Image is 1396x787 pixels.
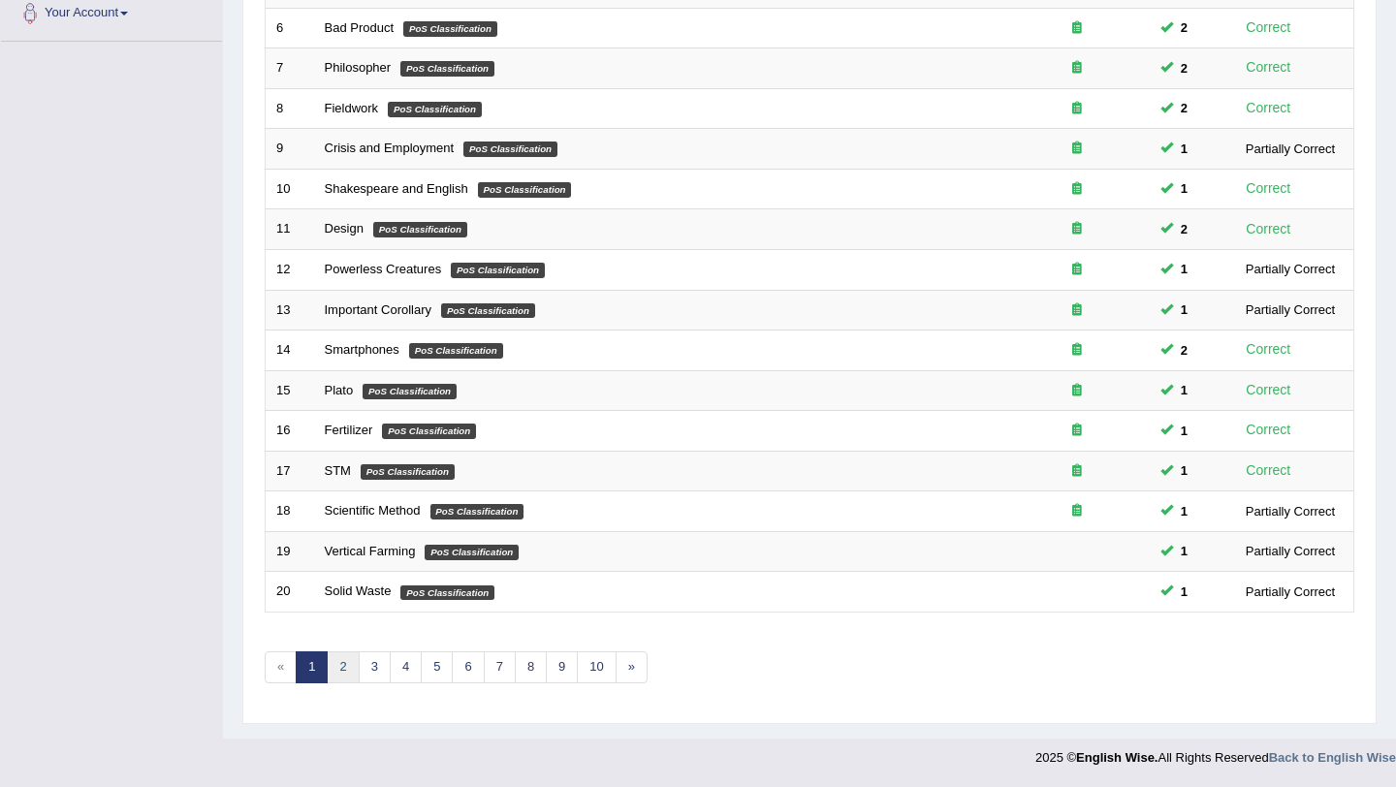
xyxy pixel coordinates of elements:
[452,651,484,683] a: 6
[266,531,314,572] td: 19
[1238,139,1343,159] div: Partially Correct
[1173,219,1195,239] span: You can still take this question
[325,463,351,478] a: STM
[388,102,482,117] em: PoS Classification
[1238,379,1299,401] div: Correct
[1173,421,1195,441] span: You can still take this question
[390,651,422,683] a: 4
[266,331,314,371] td: 14
[265,651,297,683] span: «
[451,263,545,278] em: PoS Classification
[577,651,616,683] a: 10
[325,181,468,196] a: Shakespeare and English
[1238,338,1299,361] div: Correct
[403,21,497,37] em: PoS Classification
[1173,340,1195,361] span: You can still take this question
[1015,220,1139,238] div: Exam occurring question
[1015,462,1139,481] div: Exam occurring question
[266,290,314,331] td: 13
[266,572,314,613] td: 20
[325,60,392,75] a: Philosopher
[373,222,467,237] em: PoS Classification
[325,262,442,276] a: Powerless Creatures
[325,423,373,437] a: Fertilizer
[515,651,547,683] a: 8
[1238,299,1343,320] div: Partially Correct
[266,209,314,250] td: 11
[1238,259,1343,279] div: Partially Correct
[325,583,392,598] a: Solid Waste
[1238,459,1299,482] div: Correct
[382,424,476,439] em: PoS Classification
[1015,341,1139,360] div: Exam occurring question
[266,491,314,532] td: 18
[425,545,519,560] em: PoS Classification
[1015,140,1139,158] div: Exam occurring question
[546,651,578,683] a: 9
[1173,58,1195,79] span: You can still take this question
[1238,97,1299,119] div: Correct
[1015,301,1139,320] div: Exam occurring question
[266,8,314,48] td: 6
[1173,582,1195,602] span: You can still take this question
[325,221,364,236] a: Design
[325,101,379,115] a: Fieldwork
[266,129,314,170] td: 9
[1173,259,1195,279] span: You can still take this question
[1238,177,1299,200] div: Correct
[266,249,314,290] td: 12
[296,651,328,683] a: 1
[463,142,557,157] em: PoS Classification
[325,302,432,317] a: Important Corollary
[1015,502,1139,520] div: Exam occurring question
[266,88,314,129] td: 8
[359,651,391,683] a: 3
[1238,419,1299,441] div: Correct
[616,651,648,683] a: »
[1173,380,1195,400] span: You can still take this question
[441,303,535,319] em: PoS Classification
[325,141,455,155] a: Crisis and Employment
[400,61,494,77] em: PoS Classification
[1238,501,1343,521] div: Partially Correct
[1015,100,1139,118] div: Exam occurring question
[1076,750,1158,765] strong: English Wise.
[325,383,354,397] a: Plato
[325,503,421,518] a: Scientific Method
[1015,180,1139,199] div: Exam occurring question
[1238,56,1299,79] div: Correct
[266,411,314,452] td: 16
[361,464,455,480] em: PoS Classification
[1173,98,1195,118] span: You can still take this question
[421,651,453,683] a: 5
[400,585,494,601] em: PoS Classification
[1238,582,1343,602] div: Partially Correct
[409,343,503,359] em: PoS Classification
[1015,382,1139,400] div: Exam occurring question
[266,370,314,411] td: 15
[1173,17,1195,38] span: You can still take this question
[327,651,359,683] a: 2
[1173,139,1195,159] span: You can still take this question
[478,182,572,198] em: PoS Classification
[1173,178,1195,199] span: You can still take this question
[266,451,314,491] td: 17
[325,20,395,35] a: Bad Product
[266,48,314,89] td: 7
[1035,739,1396,767] div: 2025 © All Rights Reserved
[266,169,314,209] td: 10
[325,544,416,558] a: Vertical Farming
[1015,261,1139,279] div: Exam occurring question
[1238,541,1343,561] div: Partially Correct
[1269,750,1396,765] a: Back to English Wise
[1015,19,1139,38] div: Exam occurring question
[1173,501,1195,521] span: You can still take this question
[1173,299,1195,320] span: You can still take this question
[1238,16,1299,39] div: Correct
[363,384,457,399] em: PoS Classification
[1015,59,1139,78] div: Exam occurring question
[484,651,516,683] a: 7
[1173,460,1195,481] span: You can still take this question
[1015,422,1139,440] div: Exam occurring question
